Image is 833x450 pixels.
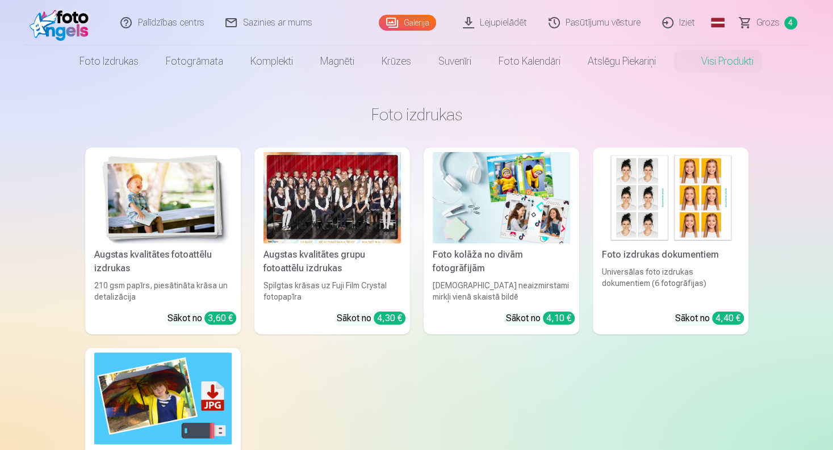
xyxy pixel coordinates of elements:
div: Universālas foto izdrukas dokumentiem (6 fotogrāfijas) [597,266,744,302]
img: Augstas izšķirtspējas digitālais fotoattēls JPG formātā [94,352,232,444]
div: Spilgtas krāsas uz Fuji Film Crystal fotopapīra [259,280,405,302]
a: Magnēti [307,45,368,77]
h3: Foto izdrukas [94,104,739,125]
div: 210 gsm papīrs, piesātināta krāsa un detalizācija [90,280,236,302]
div: Foto izdrukas dokumentiem [597,248,744,262]
div: 3,60 € [204,312,236,325]
div: Augstas kvalitātes fotoattēlu izdrukas [90,248,236,275]
div: Augstas kvalitātes grupu fotoattēlu izdrukas [259,248,405,275]
div: Sākot no [168,312,236,325]
div: 4,30 € [374,312,405,325]
a: Foto izdrukas dokumentiemFoto izdrukas dokumentiemUniversālas foto izdrukas dokumentiem (6 fotogr... [593,148,748,334]
a: Komplekti [237,45,307,77]
div: 4,10 € [543,312,575,325]
span: 4 [784,16,797,30]
a: Foto kalendāri [485,45,574,77]
a: Krūzes [368,45,425,77]
a: Galerija [379,15,436,31]
div: Sākot no [506,312,575,325]
div: [DEMOGRAPHIC_DATA] neaizmirstami mirkļi vienā skaistā bildē [428,280,575,302]
img: Foto izdrukas dokumentiem [602,152,739,243]
div: Foto kolāža no divām fotogrāfijām [428,248,575,275]
a: Augstas kvalitātes grupu fotoattēlu izdrukasSpilgtas krāsas uz Fuji Film Crystal fotopapīraSākot ... [254,148,410,334]
a: Foto izdrukas [66,45,152,77]
a: Fotogrāmata [152,45,237,77]
img: Foto kolāža no divām fotogrāfijām [433,152,570,243]
a: Suvenīri [425,45,485,77]
img: /fa1 [30,5,95,41]
div: Sākot no [337,312,405,325]
img: Augstas kvalitātes fotoattēlu izdrukas [94,152,232,243]
span: Grozs [756,16,780,30]
a: Augstas kvalitātes fotoattēlu izdrukasAugstas kvalitātes fotoattēlu izdrukas210 gsm papīrs, piesā... [85,148,241,334]
a: Visi produkti [669,45,767,77]
div: Sākot no [675,312,744,325]
a: Atslēgu piekariņi [574,45,669,77]
a: Foto kolāža no divām fotogrāfijāmFoto kolāža no divām fotogrāfijām[DEMOGRAPHIC_DATA] neaizmirstam... [424,148,579,334]
div: 4,40 € [712,312,744,325]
